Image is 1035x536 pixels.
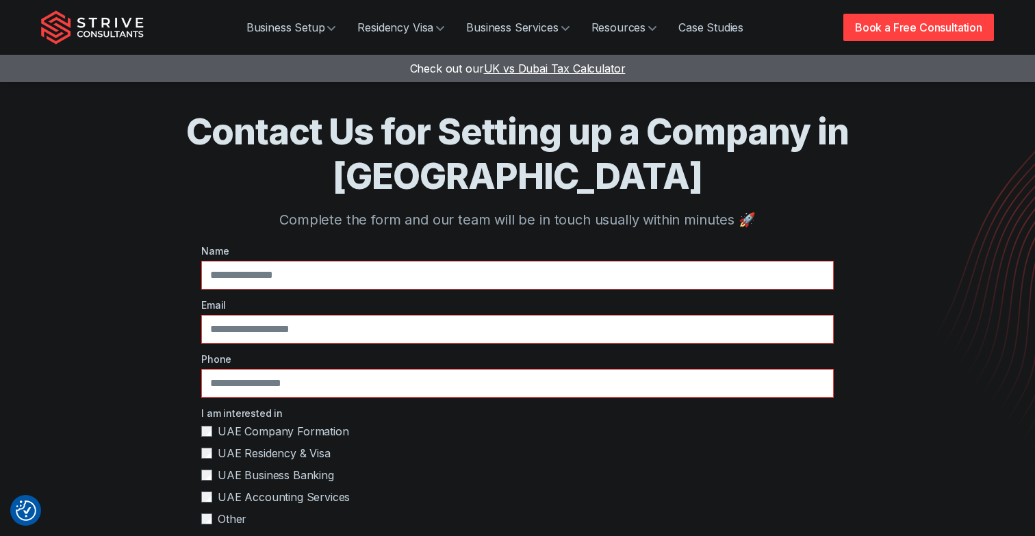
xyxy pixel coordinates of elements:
img: Revisit consent button [16,500,36,521]
input: Other [201,513,212,524]
span: UAE Residency & Visa [218,445,331,461]
label: Name [201,244,834,258]
span: UAE Accounting Services [218,489,350,505]
input: UAE Residency & Visa [201,448,212,459]
label: Email [201,298,834,312]
a: Check out ourUK vs Dubai Tax Calculator [410,62,626,75]
img: Strive Consultants [41,10,144,44]
label: Phone [201,352,834,366]
span: UAE Business Banking [218,467,334,483]
label: I am interested in [201,406,834,420]
a: Book a Free Consultation [843,14,994,41]
input: UAE Business Banking [201,470,212,481]
input: UAE Company Formation [201,426,212,437]
p: Complete the form and our team will be in touch usually within minutes 🚀 [96,209,939,230]
span: UK vs Dubai Tax Calculator [484,62,626,75]
span: UAE Company Formation [218,423,349,439]
h1: Contact Us for Setting up a Company in [GEOGRAPHIC_DATA] [96,110,939,199]
a: Case Studies [667,14,754,41]
input: UAE Accounting Services [201,492,212,502]
span: Other [218,511,246,527]
a: Business Services [455,14,580,41]
button: Consent Preferences [16,500,36,521]
a: Business Setup [235,14,347,41]
a: Resources [580,14,668,41]
a: Residency Visa [346,14,455,41]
